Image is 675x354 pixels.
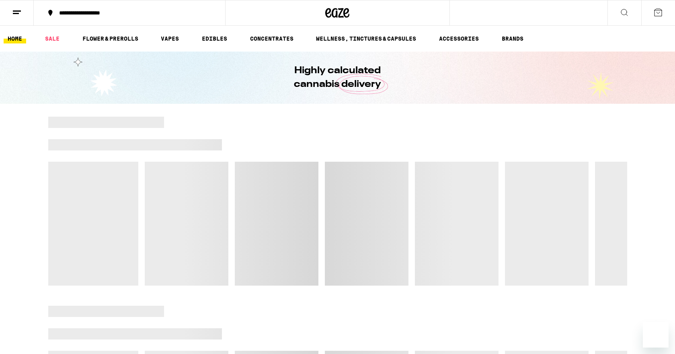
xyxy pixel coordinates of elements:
a: CONCENTRATES [246,34,297,43]
a: VAPES [157,34,183,43]
iframe: Button to launch messaging window [643,322,669,348]
a: FLOWER & PREROLLS [78,34,142,43]
a: ACCESSORIES [435,34,483,43]
h1: Highly calculated cannabis delivery [271,64,404,91]
a: BRANDS [498,34,527,43]
a: EDIBLES [198,34,231,43]
a: WELLNESS, TINCTURES & CAPSULES [312,34,420,43]
a: SALE [41,34,64,43]
a: HOME [4,34,26,43]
